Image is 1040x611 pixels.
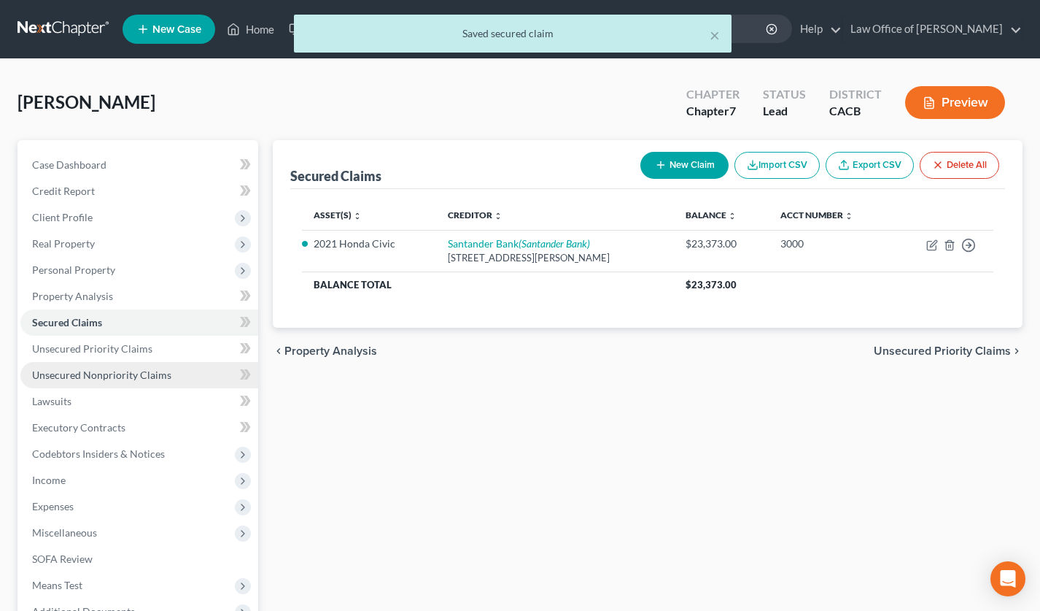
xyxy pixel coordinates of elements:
button: chevron_left Property Analysis [273,345,377,357]
a: Asset(s) unfold_more [314,210,362,220]
div: [STREET_ADDRESS][PERSON_NAME] [448,251,662,265]
div: 3000 [780,237,880,251]
i: unfold_more [728,212,737,220]
span: SOFA Review [32,553,93,565]
span: Credit Report [32,185,95,197]
a: Credit Report [20,178,258,204]
button: Preview [905,86,1005,119]
a: Export CSV [826,152,914,179]
button: New Claim [640,152,729,179]
span: Codebtors Insiders & Notices [32,447,165,460]
span: Client Profile [32,211,93,223]
button: Unsecured Priority Claims chevron_right [874,345,1022,357]
i: unfold_more [845,212,853,220]
span: Personal Property [32,264,115,276]
span: Income [32,474,66,486]
div: Status [763,86,806,103]
a: SOFA Review [20,546,258,572]
span: 7 [729,104,736,118]
span: Means Test [32,579,82,591]
a: Creditor unfold_more [448,210,502,220]
span: Secured Claims [32,316,102,328]
span: Real Property [32,237,95,250]
i: (Santander Bank) [519,237,590,250]
span: Case Dashboard [32,158,106,171]
div: Chapter [686,103,740,120]
div: Chapter [686,86,740,103]
a: Acct Number unfold_more [780,210,853,220]
span: Unsecured Priority Claims [874,345,1011,357]
div: Lead [763,103,806,120]
i: unfold_more [353,212,362,220]
span: $23,373.00 [686,279,737,291]
a: Lawsuits [20,388,258,415]
a: Unsecured Priority Claims [20,336,258,362]
div: Open Intercom Messenger [990,561,1025,596]
span: Expenses [32,500,74,512]
span: Property Analysis [284,345,377,357]
i: chevron_left [273,345,284,357]
a: Executory Contracts [20,415,258,441]
div: Secured Claims [290,167,381,185]
button: Delete All [920,152,999,179]
span: Unsecured Priority Claims [32,342,152,355]
div: CACB [829,103,882,120]
div: Saved secured claim [306,26,720,41]
a: Balance unfold_more [686,210,737,220]
div: District [829,86,882,103]
li: 2021 Honda Civic [314,237,425,251]
a: Santander Bank(Santander Bank) [448,237,590,250]
a: Case Dashboard [20,152,258,178]
button: Import CSV [734,152,820,179]
button: × [710,26,720,44]
a: Property Analysis [20,283,258,310]
span: Lawsuits [32,395,71,407]
div: $23,373.00 [686,237,758,251]
a: Secured Claims [20,310,258,336]
span: Property Analysis [32,290,113,302]
i: chevron_right [1011,345,1022,357]
a: Unsecured Nonpriority Claims [20,362,258,388]
span: Unsecured Nonpriority Claims [32,369,171,381]
span: Executory Contracts [32,421,125,434]
i: unfold_more [494,212,502,220]
th: Balance Total [302,272,674,298]
span: Miscellaneous [32,526,97,539]
span: [PERSON_NAME] [18,91,155,112]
